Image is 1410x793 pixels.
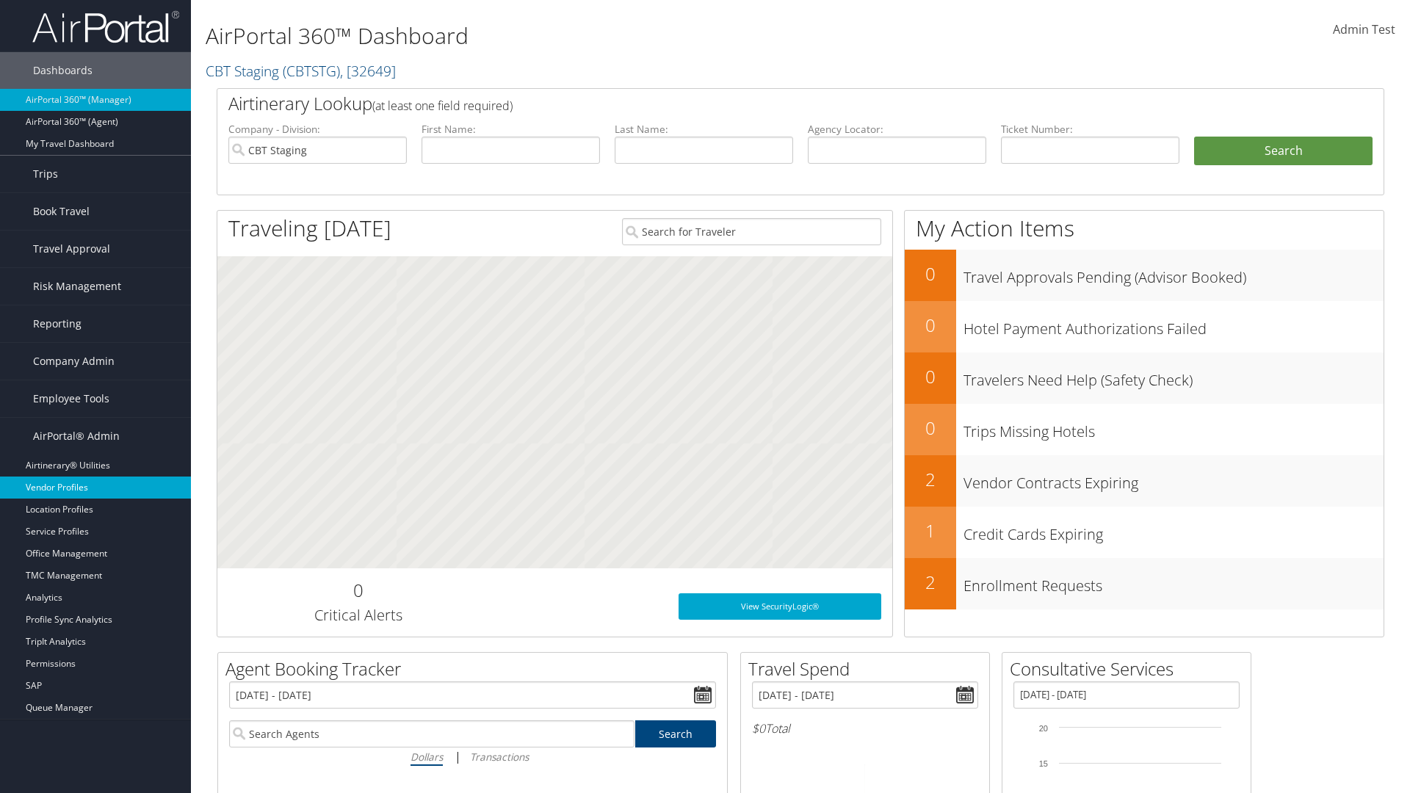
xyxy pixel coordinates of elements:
[679,593,881,620] a: View SecurityLogic®
[905,404,1384,455] a: 0Trips Missing Hotels
[32,10,179,44] img: airportal-logo.png
[340,61,396,81] span: , [ 32649 ]
[229,720,634,747] input: Search Agents
[905,455,1384,507] a: 2Vendor Contracts Expiring
[963,517,1384,545] h3: Credit Cards Expiring
[1001,122,1179,137] label: Ticket Number:
[1039,724,1048,733] tspan: 20
[752,720,978,736] h6: Total
[411,750,443,764] i: Dollars
[905,352,1384,404] a: 0Travelers Need Help (Safety Check)
[905,261,956,286] h2: 0
[1333,21,1395,37] span: Admin Test
[225,656,727,681] h2: Agent Booking Tracker
[33,268,121,305] span: Risk Management
[808,122,986,137] label: Agency Locator:
[33,156,58,192] span: Trips
[228,213,391,244] h1: Traveling [DATE]
[1010,656,1251,681] h2: Consultative Services
[905,301,1384,352] a: 0Hotel Payment Authorizations Failed
[963,311,1384,339] h3: Hotel Payment Authorizations Failed
[905,518,956,543] h2: 1
[33,193,90,230] span: Book Travel
[422,122,600,137] label: First Name:
[905,250,1384,301] a: 0Travel Approvals Pending (Advisor Booked)
[1039,759,1048,768] tspan: 15
[206,61,396,81] a: CBT Staging
[33,52,93,89] span: Dashboards
[1194,137,1373,166] button: Search
[963,260,1384,288] h3: Travel Approvals Pending (Advisor Booked)
[905,507,1384,558] a: 1Credit Cards Expiring
[748,656,989,681] h2: Travel Spend
[228,578,488,603] h2: 0
[963,363,1384,391] h3: Travelers Need Help (Safety Check)
[33,380,109,417] span: Employee Tools
[615,122,793,137] label: Last Name:
[963,568,1384,596] h3: Enrollment Requests
[752,720,765,736] span: $0
[228,605,488,626] h3: Critical Alerts
[1333,7,1395,53] a: Admin Test
[905,364,956,389] h2: 0
[33,231,110,267] span: Travel Approval
[905,570,956,595] h2: 2
[283,61,340,81] span: ( CBTSTG )
[963,466,1384,493] h3: Vendor Contracts Expiring
[905,467,956,492] h2: 2
[372,98,513,114] span: (at least one field required)
[963,414,1384,442] h3: Trips Missing Hotels
[622,218,881,245] input: Search for Traveler
[33,305,82,342] span: Reporting
[905,558,1384,609] a: 2Enrollment Requests
[470,750,529,764] i: Transactions
[228,122,407,137] label: Company - Division:
[229,747,716,766] div: |
[33,418,120,455] span: AirPortal® Admin
[635,720,717,747] a: Search
[905,416,956,441] h2: 0
[905,213,1384,244] h1: My Action Items
[206,21,999,51] h1: AirPortal 360™ Dashboard
[33,343,115,380] span: Company Admin
[228,91,1276,116] h2: Airtinerary Lookup
[905,313,956,338] h2: 0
